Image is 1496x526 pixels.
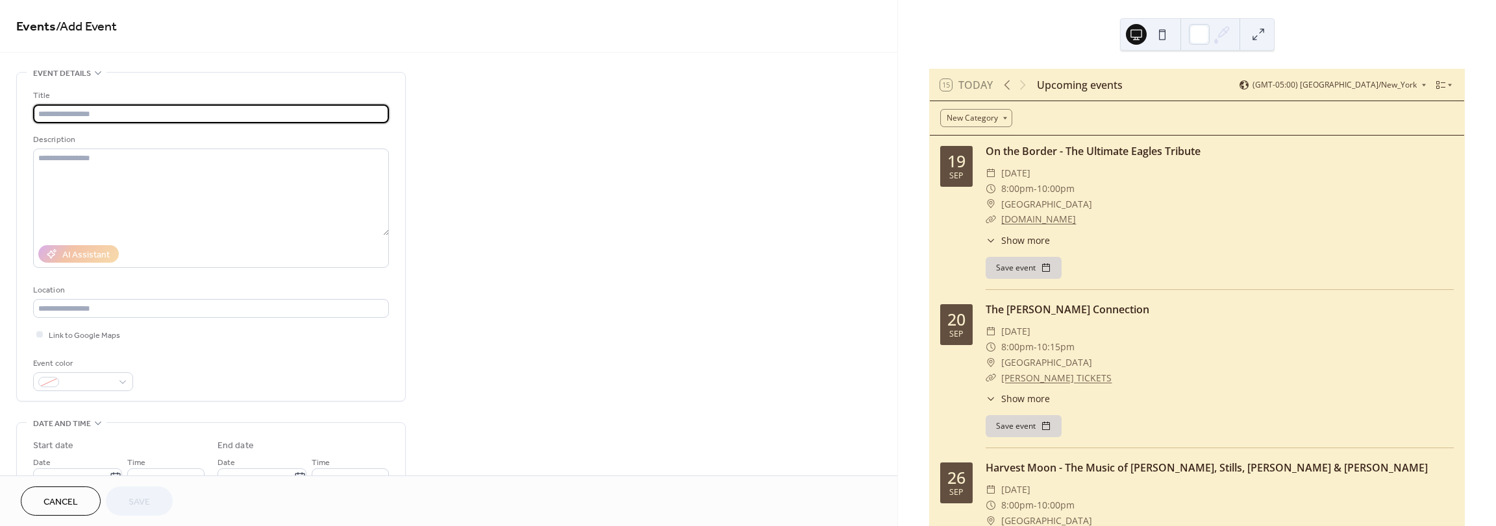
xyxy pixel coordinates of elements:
div: Event color [33,357,131,370]
span: Show more [1001,392,1050,405]
span: 8:00pm [1001,497,1034,513]
div: Sep [949,330,964,339]
div: ​ [986,181,996,197]
button: Cancel [21,486,101,516]
a: The [PERSON_NAME] Connection [986,302,1149,317]
div: 19 [947,153,966,169]
span: 10:15pm [1037,339,1075,355]
div: ​ [986,197,996,212]
span: - [1034,497,1037,513]
span: Date and time [33,417,91,431]
div: Sep [949,172,964,180]
a: [PERSON_NAME] TICKETS [1001,372,1112,384]
div: ​ [986,355,996,370]
div: Start date [33,439,73,453]
span: 10:00pm [1037,181,1075,197]
span: (GMT-05:00) [GEOGRAPHIC_DATA]/New_York [1253,81,1417,89]
div: 20 [947,311,966,328]
span: [DATE] [1001,324,1030,339]
span: Show more [1001,233,1050,247]
div: ​ [986,497,996,513]
div: ​ [986,324,996,339]
span: 10:00pm [1037,497,1075,513]
span: - [1034,339,1037,355]
div: ​ [986,370,996,386]
span: Date [218,456,235,470]
span: 8:00pm [1001,339,1034,355]
div: 26 [947,470,966,486]
span: / Add Event [56,14,117,40]
a: On the Border - The Ultimate Eagles Tribute [986,144,1201,158]
div: Sep [949,488,964,497]
div: Title [33,89,386,102]
div: ​ [986,165,996,181]
a: Events [16,14,56,40]
button: ​Show more [986,392,1050,405]
span: [GEOGRAPHIC_DATA] [1001,197,1092,212]
span: 8:00pm [1001,181,1034,197]
a: [DOMAIN_NAME] [1001,213,1076,225]
div: Location [33,283,386,297]
span: Date [33,456,51,470]
span: [DATE] [1001,165,1030,181]
div: ​ [986,339,996,355]
div: ​ [986,392,996,405]
div: ​ [986,211,996,227]
div: ​ [986,482,996,497]
a: Harvest Moon - The Music of [PERSON_NAME], Stills, [PERSON_NAME] & [PERSON_NAME] [986,460,1428,475]
div: Upcoming events [1037,77,1123,93]
span: Time [127,456,145,470]
button: Save event [986,257,1062,279]
span: Cancel [44,496,78,509]
div: End date [218,439,254,453]
span: - [1034,181,1037,197]
span: Event details [33,67,91,80]
span: Time [312,456,330,470]
div: Description [33,133,386,147]
span: Link to Google Maps [49,329,120,342]
button: ​Show more [986,233,1050,247]
button: Save event [986,415,1062,437]
span: [DATE] [1001,482,1030,497]
div: ​ [986,233,996,247]
span: [GEOGRAPHIC_DATA] [1001,355,1092,370]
